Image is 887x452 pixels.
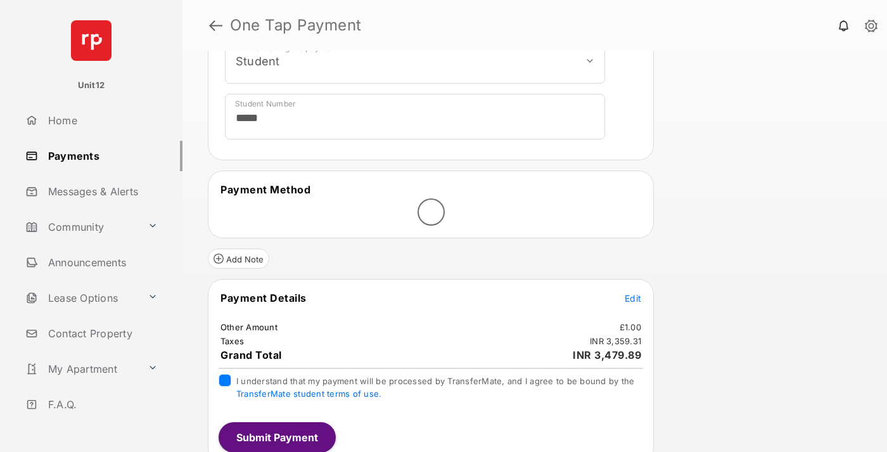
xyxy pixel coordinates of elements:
a: TransferMate student terms of use. [236,389,381,399]
a: Lease Options [20,283,143,313]
td: Taxes [220,335,245,347]
a: F.A.Q. [20,389,182,420]
a: Payments [20,141,182,171]
a: Community [20,212,143,242]
td: Other Amount [220,321,278,333]
a: Messages & Alerts [20,176,182,207]
a: My Apartment [20,354,143,384]
span: Grand Total [220,349,282,361]
a: Announcements [20,247,182,278]
span: Payment Details [220,292,307,304]
span: Edit [625,293,641,304]
td: INR 3,359.31 [589,335,642,347]
p: Unit12 [78,79,105,92]
span: I understand that my payment will be processed by TransferMate, and I agree to be bound by the [236,376,634,399]
button: Edit [625,292,641,304]
span: Payment Method [220,183,310,196]
strong: One Tap Payment [230,18,362,33]
a: Home [20,105,182,136]
a: Contact Property [20,318,182,349]
button: Add Note [208,249,269,269]
td: £1.00 [619,321,642,333]
img: svg+xml;base64,PHN2ZyB4bWxucz0iaHR0cDovL3d3dy53My5vcmcvMjAwMC9zdmciIHdpZHRoPSI2NCIgaGVpZ2h0PSI2NC... [71,20,112,61]
span: INR 3,479.89 [573,349,641,361]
